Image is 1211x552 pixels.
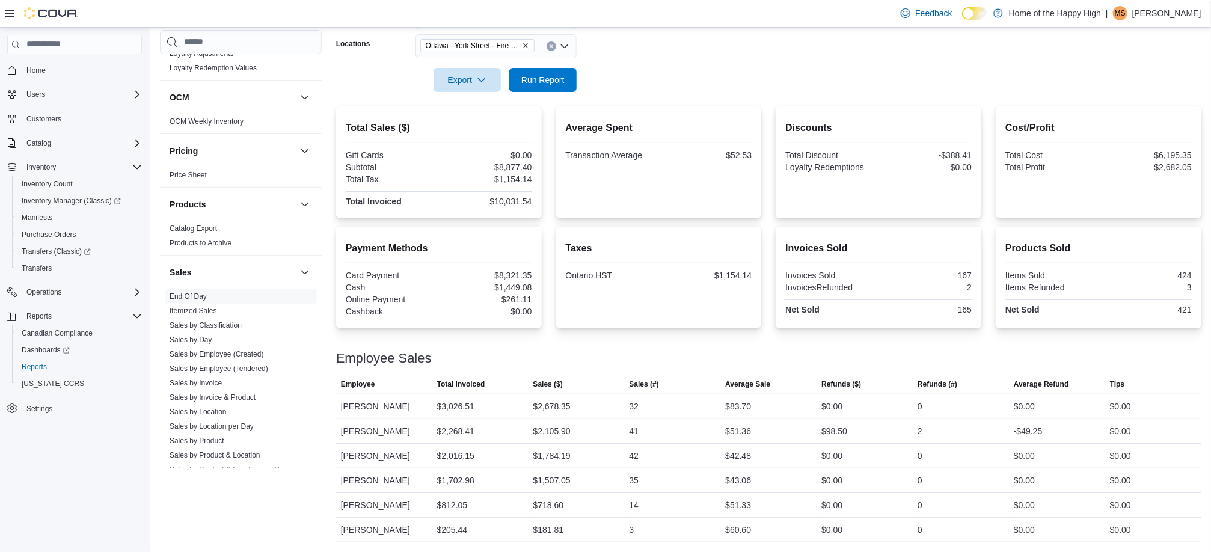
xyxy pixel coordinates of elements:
[437,449,474,463] div: $2,016.15
[170,436,224,446] span: Sales by Product
[2,86,147,103] button: Users
[521,74,565,86] span: Run Report
[160,168,322,187] div: Pricing
[918,399,922,414] div: 0
[441,150,532,160] div: $0.00
[630,424,639,438] div: 41
[170,350,264,358] a: Sales by Employee (Created)
[12,342,147,358] a: Dashboards
[346,307,437,316] div: Cashback
[17,210,57,225] a: Manifests
[170,91,189,103] h3: OCM
[26,90,45,99] span: Users
[566,121,752,135] h2: Average Spent
[821,498,842,512] div: $0.00
[341,379,375,389] span: Employee
[1132,6,1201,20] p: [PERSON_NAME]
[160,114,322,133] div: OCM
[1014,523,1035,537] div: $0.00
[12,260,147,277] button: Transfers
[881,271,972,280] div: 167
[881,283,972,292] div: 2
[17,227,142,242] span: Purchase Orders
[1014,449,1035,463] div: $0.00
[1101,162,1192,172] div: $2,682.05
[336,468,432,492] div: [PERSON_NAME]
[22,63,51,78] a: Home
[22,87,50,102] button: Users
[22,285,142,299] span: Operations
[298,265,312,280] button: Sales
[1110,473,1131,488] div: $0.00
[1005,121,1192,135] h2: Cost/Profit
[566,150,657,160] div: Transaction Average
[346,197,402,206] strong: Total Invoiced
[298,197,312,212] button: Products
[12,375,147,392] button: [US_STATE] CCRS
[533,498,564,512] div: $718.60
[441,283,532,292] div: $1,449.08
[896,1,957,25] a: Feedback
[24,7,78,19] img: Cova
[785,305,820,314] strong: Net Sold
[1110,424,1131,438] div: $0.00
[170,393,256,402] a: Sales by Invoice & Product
[533,399,571,414] div: $2,678.35
[1110,399,1131,414] div: $0.00
[17,360,142,374] span: Reports
[170,238,231,248] span: Products to Archive
[170,306,217,316] span: Itemized Sales
[630,449,639,463] div: 42
[346,283,437,292] div: Cash
[1106,6,1108,20] p: |
[17,244,96,259] a: Transfers (Classic)
[170,364,268,373] a: Sales by Employee (Tendered)
[17,227,81,242] a: Purchase Orders
[560,41,569,51] button: Open list of options
[962,7,987,20] input: Dark Mode
[160,221,322,255] div: Products
[1005,283,1096,292] div: Items Refunded
[170,266,192,278] h3: Sales
[17,360,52,374] a: Reports
[7,57,142,449] nav: Complex example
[661,150,752,160] div: $52.53
[170,239,231,247] a: Products to Archive
[441,68,494,92] span: Export
[170,422,254,431] a: Sales by Location per Day
[821,449,842,463] div: $0.00
[821,424,847,438] div: $98.50
[26,287,62,297] span: Operations
[17,343,142,357] span: Dashboards
[26,138,51,148] span: Catalog
[17,194,142,208] span: Inventory Manager (Classic)
[160,46,322,80] div: Loyalty
[26,404,52,414] span: Settings
[346,162,437,172] div: Subtotal
[17,177,78,191] a: Inventory Count
[566,241,752,256] h2: Taxes
[881,305,972,314] div: 165
[170,170,207,180] span: Price Sheet
[170,335,212,345] span: Sales by Day
[630,498,639,512] div: 14
[17,210,142,225] span: Manifests
[170,292,207,301] span: End Of Day
[170,266,295,278] button: Sales
[170,307,217,315] a: Itemized Sales
[533,449,571,463] div: $1,784.19
[725,399,751,414] div: $83.70
[170,349,264,359] span: Sales by Employee (Created)
[22,112,66,126] a: Customers
[1009,6,1101,20] p: Home of the Happy High
[22,63,142,78] span: Home
[2,399,147,417] button: Settings
[26,66,46,75] span: Home
[1101,283,1192,292] div: 3
[170,450,260,460] span: Sales by Product & Location
[420,39,535,52] span: Ottawa - York Street - Fire & Flower
[22,136,56,150] button: Catalog
[785,162,876,172] div: Loyalty Redemptions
